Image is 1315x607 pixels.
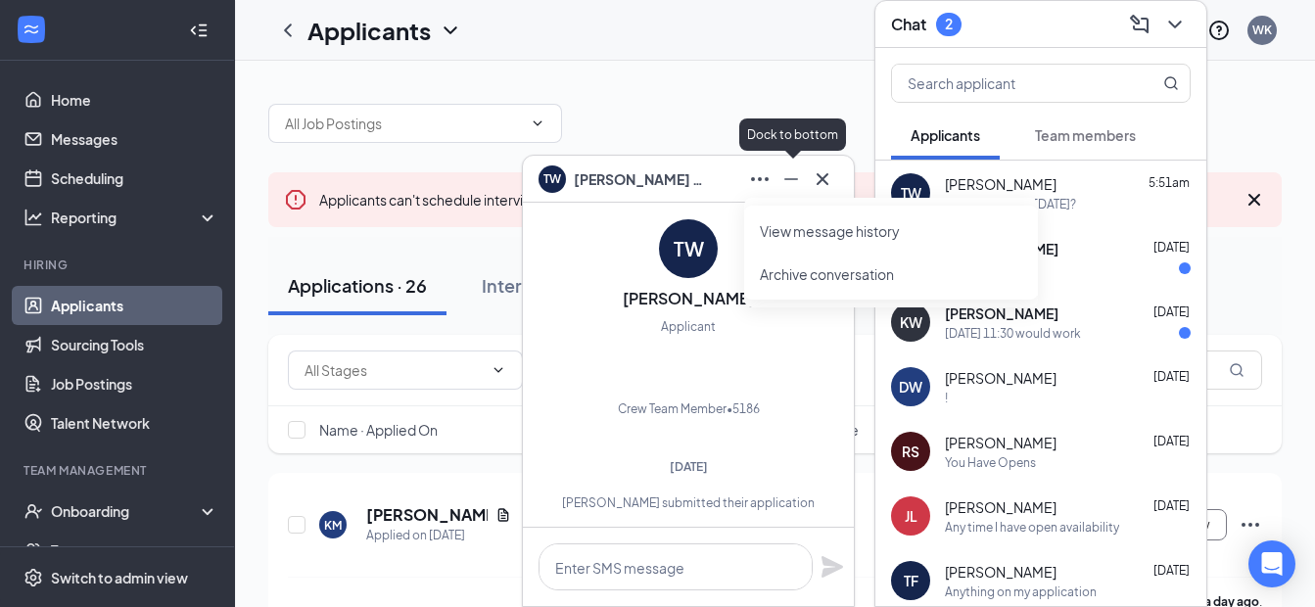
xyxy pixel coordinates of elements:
[51,80,218,119] a: Home
[23,462,214,479] div: Team Management
[945,368,1057,388] span: [PERSON_NAME]
[661,317,716,337] div: Applicant
[439,19,462,42] svg: ChevronDown
[1035,126,1136,144] span: Team members
[540,494,837,511] div: [PERSON_NAME] submitted their application
[1243,188,1266,211] svg: Cross
[945,519,1119,536] div: Any time I have open availability
[807,163,838,195] button: Cross
[891,14,926,35] h3: Chat
[491,362,506,378] svg: ChevronDown
[307,14,431,47] h1: Applicants
[51,501,202,521] div: Onboarding
[1239,513,1262,537] svg: Ellipses
[911,126,980,144] span: Applicants
[305,359,483,381] input: All Stages
[904,571,918,590] div: TF
[23,568,43,587] svg: Settings
[22,20,41,39] svg: WorkstreamLogo
[945,454,1036,471] div: You Have Opens
[51,119,218,159] a: Messages
[945,303,1058,323] span: [PERSON_NAME]
[366,526,511,545] div: Applied on [DATE]
[1153,240,1190,255] span: [DATE]
[623,288,755,309] h3: [PERSON_NAME]
[945,174,1057,194] span: [PERSON_NAME]
[618,399,760,419] div: Crew Team Member • 5186
[1153,563,1190,578] span: [DATE]
[1153,498,1190,513] span: [DATE]
[1149,175,1190,190] span: 5:51am
[1252,22,1272,38] div: WK
[760,264,894,284] button: Archive conversation
[1153,434,1190,448] span: [DATE]
[945,497,1057,517] span: [PERSON_NAME]
[530,116,545,131] svg: ChevronDown
[775,163,807,195] button: Minimize
[51,159,218,198] a: Scheduling
[811,167,834,191] svg: Cross
[285,113,522,134] input: All Job Postings
[900,312,922,332] div: KW
[945,16,953,32] div: 2
[51,568,188,587] div: Switch to admin view
[288,273,427,298] div: Applications · 26
[739,118,846,151] div: Dock to bottom
[760,221,1022,241] a: View message history
[51,531,218,570] a: Team
[902,442,919,461] div: RS
[1153,304,1190,319] span: [DATE]
[945,325,1081,342] div: [DATE] 11:30 would work
[945,584,1097,600] div: Anything on my application
[366,504,488,526] h5: [PERSON_NAME]
[1207,19,1231,42] svg: QuestionInfo
[23,208,43,227] svg: Analysis
[1128,13,1151,36] svg: ComposeMessage
[1159,9,1191,40] button: ChevronDown
[574,168,711,190] span: [PERSON_NAME] Wining
[779,167,803,191] svg: Minimize
[1163,13,1187,36] svg: ChevronDown
[748,167,772,191] svg: Ellipses
[899,377,922,397] div: DW
[189,21,209,40] svg: Collapse
[23,501,43,521] svg: UserCheck
[319,420,438,440] span: Name · Applied On
[276,19,300,42] svg: ChevronLeft
[51,208,219,227] div: Reporting
[1248,540,1295,587] div: Open Intercom Messenger
[1163,75,1179,91] svg: MagnifyingGlass
[51,364,218,403] a: Job Postings
[945,562,1057,582] span: [PERSON_NAME]
[674,235,704,262] div: TW
[1229,362,1245,378] svg: MagnifyingGlass
[905,506,917,526] div: JL
[51,325,218,364] a: Sourcing Tools
[495,507,511,523] svg: Document
[945,433,1057,452] span: [PERSON_NAME]
[284,188,307,211] svg: Error
[51,286,218,325] a: Applicants
[319,191,711,209] span: Applicants can't schedule interviews.
[1124,9,1155,40] button: ComposeMessage
[670,459,708,474] span: [DATE]
[482,273,602,298] div: Interviews · 67
[901,183,921,203] div: TW
[821,555,844,579] svg: Plane
[945,390,948,406] div: !
[744,163,775,195] button: Ellipses
[1153,369,1190,384] span: [DATE]
[51,403,218,443] a: Talent Network
[892,65,1124,102] input: Search applicant
[324,517,342,534] div: KM
[23,257,214,273] div: Hiring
